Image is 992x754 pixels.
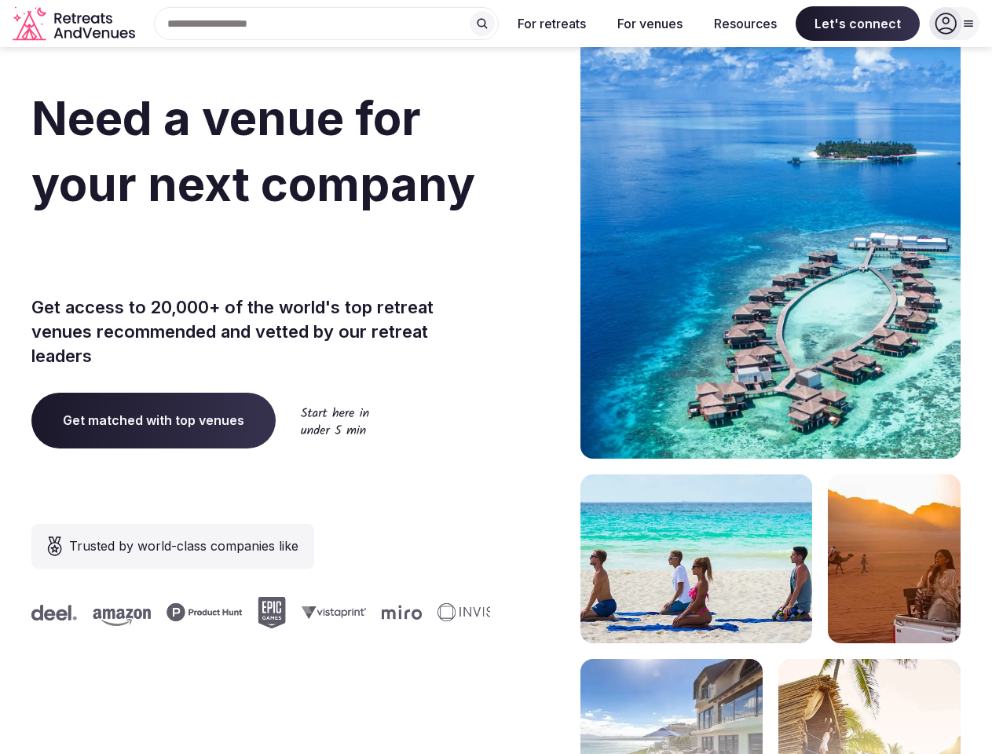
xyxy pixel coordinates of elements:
button: For venues [605,6,695,41]
img: yoga on tropical beach [580,474,812,643]
svg: Miro company logo [382,605,422,620]
svg: Vistaprint company logo [302,606,366,619]
span: Need a venue for your next company [31,90,475,212]
span: Trusted by world-class companies like [69,536,298,555]
svg: Epic Games company logo [258,597,286,628]
a: Get matched with top venues [31,393,276,448]
p: Get access to 20,000+ of the world's top retreat venues recommended and vetted by our retreat lea... [31,295,490,368]
button: Resources [701,6,789,41]
img: Start here in under 5 min [301,407,369,434]
span: Let's connect [796,6,920,41]
svg: Deel company logo [31,605,77,620]
a: Visit the homepage [13,6,138,42]
svg: Invisible company logo [437,603,524,622]
button: For retreats [505,6,598,41]
img: woman sitting in back of truck with camels [828,474,961,643]
svg: Retreats and Venues company logo [13,6,138,42]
